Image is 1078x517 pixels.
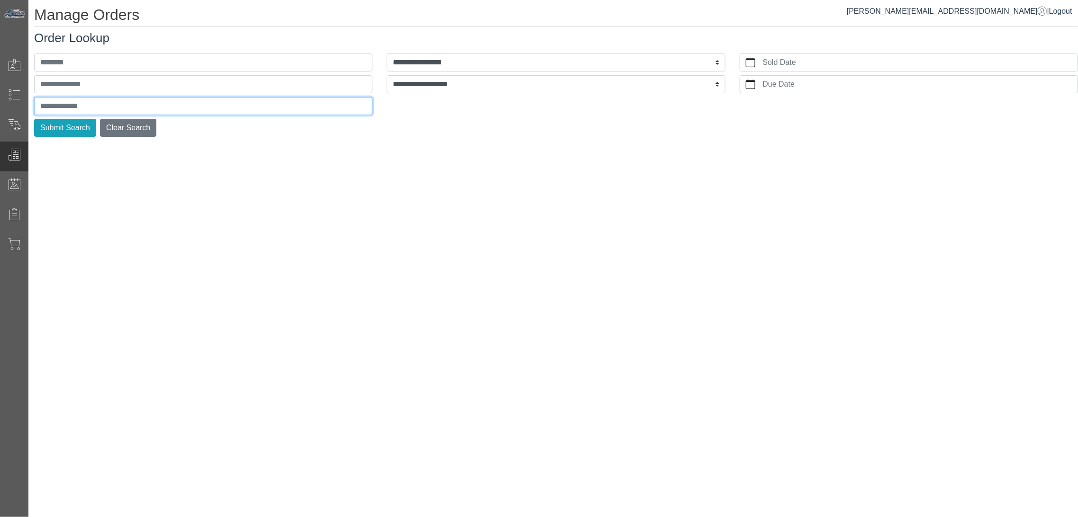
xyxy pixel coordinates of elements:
[34,119,96,137] button: Submit Search
[740,76,761,93] button: calendar
[34,31,1078,45] h3: Order Lookup
[740,54,761,71] button: calendar
[761,76,1078,93] label: Due Date
[1049,7,1072,15] span: Logout
[100,119,156,137] button: Clear Search
[847,6,1072,17] div: |
[34,6,1078,27] h1: Manage Orders
[847,7,1047,15] a: [PERSON_NAME][EMAIL_ADDRESS][DOMAIN_NAME]
[746,58,755,67] svg: calendar
[746,80,755,89] svg: calendar
[761,54,1078,71] label: Sold Date
[3,9,27,19] img: Metals Direct Inc Logo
